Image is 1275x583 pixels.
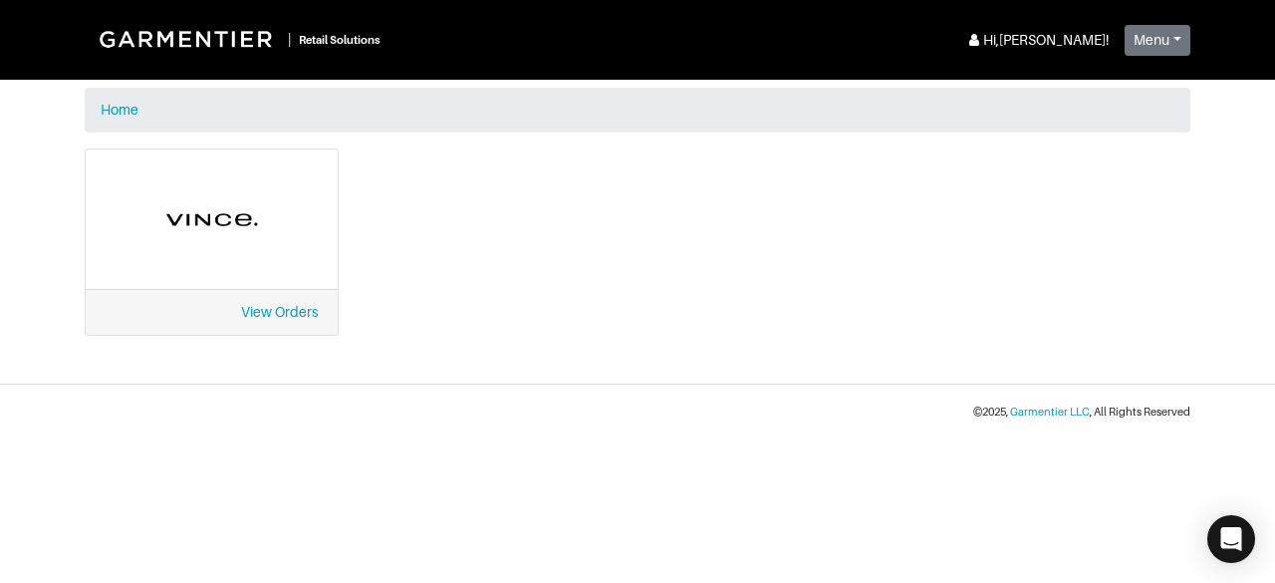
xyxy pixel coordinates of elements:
[1207,515,1255,563] div: Open Intercom Messenger
[299,34,381,46] small: Retail Solutions
[101,102,138,118] a: Home
[965,30,1109,51] div: Hi, [PERSON_NAME] !
[288,29,291,50] div: |
[106,169,318,269] img: cyAkLTq7csKWtL9WARqkkVaF.png
[85,88,1190,133] nav: breadcrumb
[973,406,1190,418] small: © 2025 , , All Rights Reserved
[1010,406,1090,418] a: Garmentier LLC
[89,20,288,58] img: Garmentier
[1125,25,1190,56] button: Menu
[241,304,318,320] a: View Orders
[85,16,388,62] a: |Retail Solutions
